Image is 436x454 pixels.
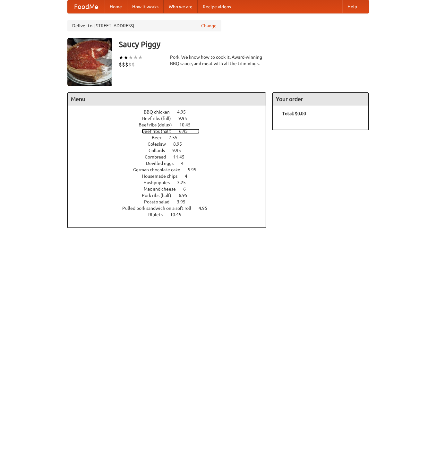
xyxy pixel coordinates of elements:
span: Pork ribs (half) [142,193,178,198]
span: Collards [149,148,171,153]
span: 4 [185,174,194,179]
li: $ [128,61,132,68]
li: ★ [133,54,138,61]
a: German chocolate cake 5.95 [133,167,208,172]
span: Hushpuppies [143,180,176,185]
span: 3.25 [177,180,192,185]
a: How it works [127,0,164,13]
a: Recipe videos [198,0,236,13]
span: BBQ chicken [144,109,176,115]
span: 5.95 [188,167,203,172]
a: Beef ribs (half) 6.45 [142,129,200,134]
span: 3.95 [177,199,192,204]
a: Beef ribs (full) 9.95 [142,116,199,121]
span: 9.95 [178,116,193,121]
span: Beef ribs (delux) [139,122,178,127]
li: $ [122,61,125,68]
span: 9.95 [172,148,187,153]
a: Coleslaw 8.95 [148,141,194,147]
h3: Saucy Piggy [119,38,369,51]
a: Housemade chips 4 [142,174,199,179]
div: Pork. We know how to cook it. Award-winning BBQ sauce, and meat with all the trimmings. [170,54,266,67]
a: Devilled eggs 4 [146,161,195,166]
b: Total: $0.00 [282,111,306,116]
span: Housemade chips [142,174,184,179]
span: Potato salad [144,199,176,204]
span: Riblets [148,212,169,217]
a: Riblets 10.45 [148,212,193,217]
span: 7.55 [169,135,184,140]
span: Pulled pork sandwich on a soft roll [122,206,198,211]
span: 6.95 [179,193,194,198]
a: Pulled pork sandwich on a soft roll 4.95 [122,206,219,211]
a: Help [342,0,362,13]
a: FoodMe [68,0,105,13]
span: German chocolate cake [133,167,187,172]
li: $ [125,61,128,68]
span: 6.45 [179,129,194,134]
span: 8.95 [173,141,188,147]
span: Mac and cheese [144,186,182,192]
a: Pork ribs (half) 6.95 [142,193,199,198]
span: Beef ribs (half) [142,129,178,134]
li: ★ [138,54,143,61]
a: Beer 7.55 [152,135,189,140]
span: Cornbread [145,154,172,159]
a: Beef ribs (delux) 10.45 [139,122,202,127]
li: $ [132,61,135,68]
a: Cornbread 11.45 [145,154,196,159]
span: Coleslaw [148,141,172,147]
h4: Your order [273,93,368,106]
span: Beef ribs (full) [142,116,177,121]
span: 10.45 [179,122,197,127]
h4: Menu [68,93,266,106]
a: Home [105,0,127,13]
span: 4.95 [199,206,214,211]
span: 4.95 [177,109,192,115]
a: Potato salad 3.95 [144,199,197,204]
span: Beer [152,135,168,140]
span: 10.45 [170,212,188,217]
a: Mac and cheese 6 [144,186,198,192]
img: angular.jpg [67,38,112,86]
a: Who we are [164,0,198,13]
div: Deliver to: [STREET_ADDRESS] [67,20,221,31]
a: BBQ chicken 4.95 [144,109,198,115]
a: Collards 9.95 [149,148,193,153]
span: 11.45 [173,154,191,159]
li: ★ [128,54,133,61]
a: Change [201,22,217,29]
li: $ [119,61,122,68]
span: 4 [181,161,190,166]
span: 6 [183,186,192,192]
span: Devilled eggs [146,161,180,166]
li: ★ [119,54,124,61]
li: ★ [124,54,128,61]
a: Hushpuppies 3.25 [143,180,198,185]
